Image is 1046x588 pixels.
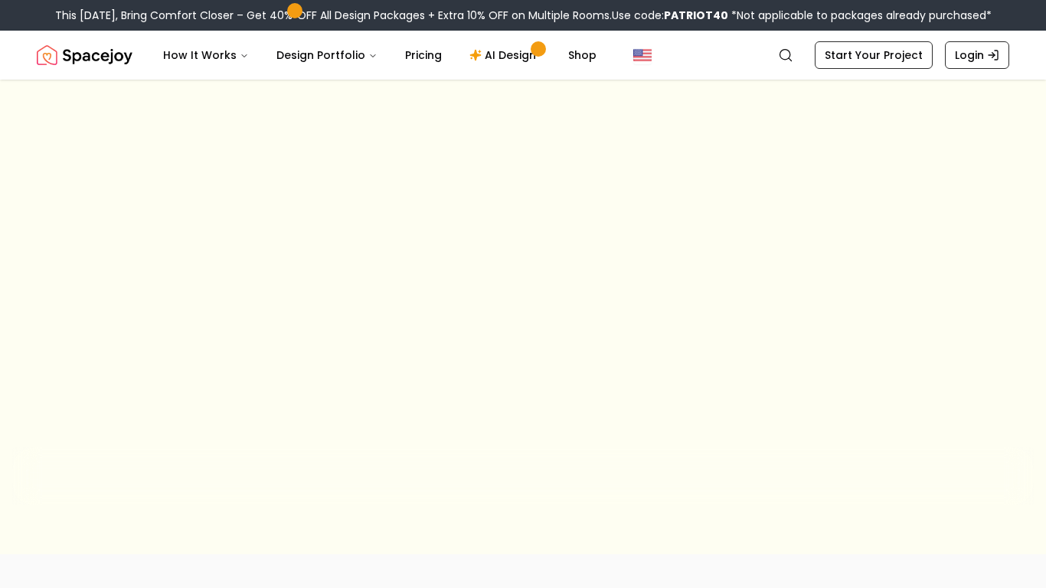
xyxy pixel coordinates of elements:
[945,41,1009,69] a: Login
[37,40,132,70] a: Spacejoy
[633,46,652,64] img: United States
[612,8,728,23] span: Use code:
[151,40,609,70] nav: Main
[664,8,728,23] b: PATRIOT40
[37,31,1009,80] nav: Global
[556,40,609,70] a: Shop
[728,8,992,23] span: *Not applicable to packages already purchased*
[55,8,992,23] div: This [DATE], Bring Comfort Closer – Get 40% OFF All Design Packages + Extra 10% OFF on Multiple R...
[815,41,933,69] a: Start Your Project
[264,40,390,70] button: Design Portfolio
[151,40,261,70] button: How It Works
[37,40,132,70] img: Spacejoy Logo
[393,40,454,70] a: Pricing
[457,40,553,70] a: AI Design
